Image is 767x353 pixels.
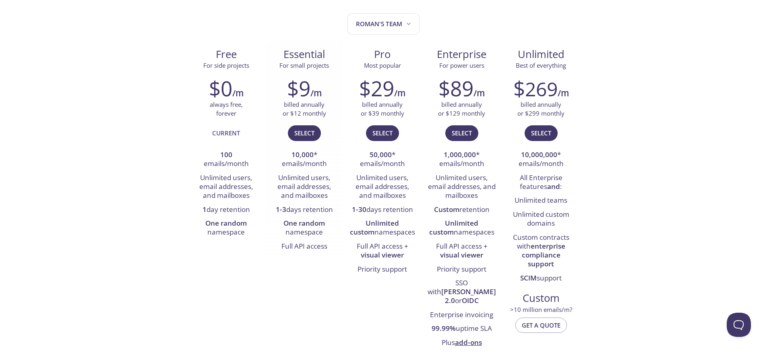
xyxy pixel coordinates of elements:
span: Select [372,128,393,138]
button: Select [288,125,321,141]
p: billed annually or $12 monthly [283,100,326,118]
button: Get a quote [515,318,567,333]
p: billed annually or $39 monthly [361,100,404,118]
span: Select [531,128,551,138]
strong: OIDC [462,296,479,305]
span: Select [452,128,472,138]
li: Plus [428,336,496,350]
li: days retention [349,203,416,217]
span: > 10 million emails/m? [510,305,572,314]
span: Most popular [364,61,401,69]
a: add-ons [455,338,482,347]
span: For small projects [279,61,329,69]
strong: SCIM [520,273,537,282]
li: Unlimited teams [508,194,574,208]
strong: visual viewer [361,250,404,260]
strong: 99.99% [432,324,456,333]
span: 269 [525,76,558,102]
li: Unlimited custom domains [508,208,574,231]
span: Free [194,48,259,61]
li: * emails/month [428,148,496,171]
li: * emails/month [349,148,416,171]
li: Full API access + [349,240,416,263]
strong: Custom [434,205,459,214]
p: billed annually or $299 monthly [517,100,564,118]
strong: 10,000,000 [521,150,557,159]
span: For side projects [203,61,249,69]
h6: /m [232,86,244,100]
p: billed annually or $129 monthly [438,100,485,118]
strong: One random [283,218,325,228]
li: All Enterprise features : [508,171,574,194]
strong: One random [205,218,247,228]
span: Custom [509,291,574,305]
li: Unlimited users, email addresses, and mailboxes [193,171,259,203]
li: * emails/month [508,148,574,171]
strong: Unlimited custom [429,218,479,237]
li: uptime SLA [428,322,496,336]
li: SSO with or [428,276,496,308]
p: always free, forever [210,100,243,118]
h6: /m [473,86,485,100]
h6: /m [558,86,569,100]
h2: $0 [209,76,232,100]
h6: /m [310,86,322,100]
h2: $29 [359,76,394,100]
h2: $ [513,76,558,100]
li: support [508,272,574,285]
li: Priority support [349,263,416,276]
span: Pro [350,48,415,61]
li: Unlimited users, email addresses, and mailboxes [349,171,416,203]
strong: and [547,182,560,191]
span: Essential [272,48,337,61]
strong: 1-30 [352,205,366,214]
li: Unlimited users, email addresses, and mailboxes [271,171,337,203]
strong: 1,000,000 [444,150,476,159]
li: day retention [193,203,259,217]
button: Select [366,125,399,141]
span: Get a quote [522,320,560,330]
strong: 10,000 [292,150,314,159]
li: namespace [193,217,259,240]
li: namespace [271,217,337,240]
span: Enterprise [428,48,496,61]
strong: Unlimited custom [350,218,399,237]
li: namespaces [428,217,496,240]
span: Select [294,128,314,138]
strong: 50,000 [370,150,392,159]
li: Unlimited users, email addresses, and mailboxes [428,171,496,203]
strong: 1 [203,205,207,214]
strong: enterprise compliance support [522,241,565,269]
li: namespaces [349,217,416,240]
button: Select [525,125,558,141]
iframe: Help Scout Beacon - Open [727,313,751,337]
li: days retention [271,203,337,217]
li: Full API access + [428,240,496,263]
li: Enterprise invoicing [428,308,496,322]
span: For power users [439,61,484,69]
strong: visual viewer [440,250,483,260]
h2: $89 [438,76,473,100]
strong: [PERSON_NAME] 2.0 [441,287,496,305]
button: Roman's team [347,13,420,35]
li: Full API access [271,240,337,253]
span: Best of everything [516,61,566,69]
li: * emails/month [271,148,337,171]
button: Select [445,125,478,141]
li: emails/month [193,148,259,171]
strong: 100 [220,150,232,159]
li: Priority support [428,263,496,276]
span: Roman's team [356,19,413,29]
h6: /m [394,86,405,100]
li: Custom contracts with [508,231,574,272]
span: Unlimited [518,47,564,61]
strong: 1-3 [276,205,286,214]
h2: $9 [287,76,310,100]
li: retention [428,203,496,217]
